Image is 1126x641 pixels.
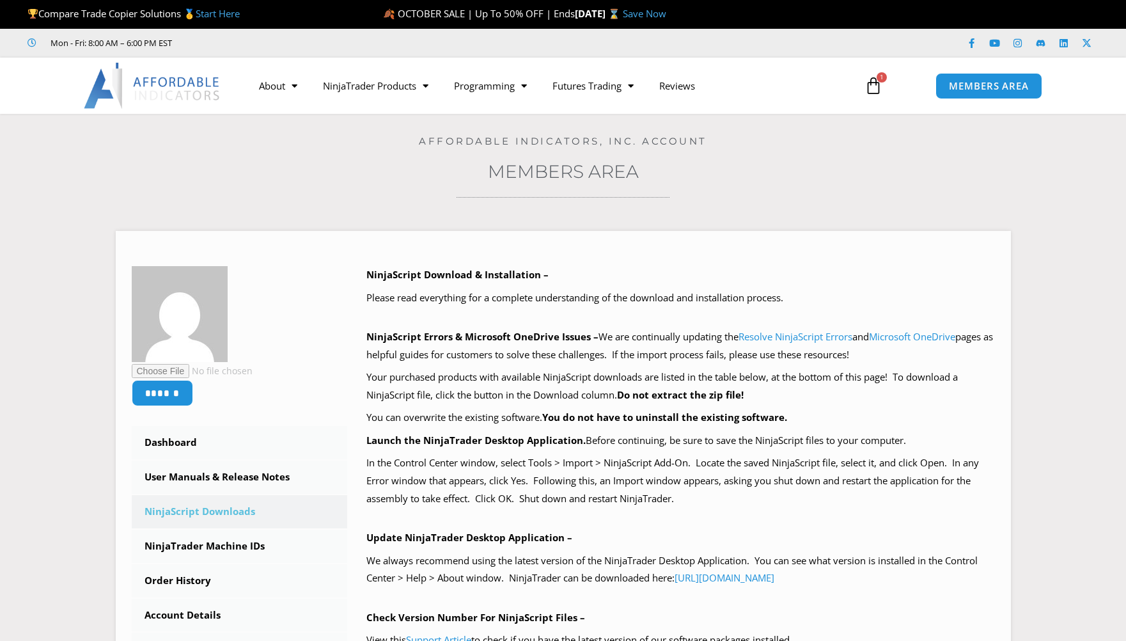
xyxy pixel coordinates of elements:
a: NinjaScript Downloads [132,495,348,528]
span: MEMBERS AREA [949,81,1029,91]
a: Affordable Indicators, Inc. Account [419,135,707,147]
a: 1 [845,67,902,104]
b: Do not extract the zip file! [617,388,744,401]
p: Please read everything for a complete understanding of the download and installation process. [366,289,995,307]
a: Start Here [196,7,240,20]
a: Reviews [646,71,708,100]
a: Account Details [132,599,348,632]
span: 🍂 OCTOBER SALE | Up To 50% OFF | Ends [383,7,575,20]
p: Before continuing, be sure to save the NinjaScript files to your computer. [366,432,995,450]
a: User Manuals & Release Notes [132,461,348,494]
a: Futures Trading [540,71,646,100]
a: Microsoft OneDrive [869,330,955,343]
p: Your purchased products with available NinjaScript downloads are listed in the table below, at th... [366,368,995,404]
img: 🏆 [28,9,38,19]
img: LogoAI | Affordable Indicators – NinjaTrader [84,63,221,109]
a: Members Area [488,161,639,182]
a: Order History [132,564,348,597]
p: We always recommend using the latest version of the NinjaTrader Desktop Application. You can see ... [366,552,995,588]
span: 1 [877,72,887,83]
span: Mon - Fri: 8:00 AM – 6:00 PM EST [47,35,172,51]
a: Save Now [623,7,666,20]
b: Launch the NinjaTrader Desktop Application. [366,434,586,447]
p: You can overwrite the existing software. [366,409,995,427]
b: Update NinjaTrader Desktop Application – [366,531,572,544]
a: About [246,71,310,100]
nav: Menu [246,71,850,100]
b: NinjaScript Errors & Microsoft OneDrive Issues – [366,330,598,343]
iframe: Customer reviews powered by Trustpilot [190,36,382,49]
b: Check Version Number For NinjaScript Files – [366,611,585,624]
a: NinjaTrader Products [310,71,441,100]
p: In the Control Center window, select Tools > Import > NinjaScript Add-On. Locate the saved NinjaS... [366,454,995,508]
a: Dashboard [132,426,348,459]
p: We are continually updating the and pages as helpful guides for customers to solve these challeng... [366,328,995,364]
a: Resolve NinjaScript Errors [739,330,852,343]
a: [URL][DOMAIN_NAME] [675,571,774,584]
img: 018df0dcb24e6171ae67f2b72c3b5061444040b4e32f979916bd3e7307b28bd9 [132,266,228,362]
a: NinjaTrader Machine IDs [132,530,348,563]
span: Compare Trade Copier Solutions 🥇 [27,7,240,20]
a: Programming [441,71,540,100]
b: You do not have to uninstall the existing software. [542,411,787,423]
strong: [DATE] ⌛ [575,7,623,20]
a: MEMBERS AREA [935,73,1042,99]
b: NinjaScript Download & Installation – [366,268,549,281]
